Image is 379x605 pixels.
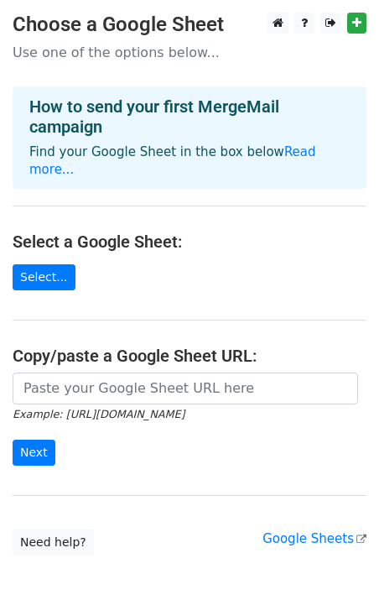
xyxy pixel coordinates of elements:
[13,346,366,366] h4: Copy/paste a Google Sheet URL:
[13,440,55,466] input: Next
[262,531,366,546] a: Google Sheets
[13,44,366,61] p: Use one of the options below...
[29,96,350,137] h4: How to send your first MergeMail campaign
[13,408,184,420] small: Example: [URL][DOMAIN_NAME]
[13,529,94,555] a: Need help?
[13,264,75,290] a: Select...
[29,143,350,179] p: Find your Google Sheet in the box below
[13,232,366,252] h4: Select a Google Sheet:
[29,144,316,177] a: Read more...
[13,373,358,404] input: Paste your Google Sheet URL here
[13,13,366,37] h3: Choose a Google Sheet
